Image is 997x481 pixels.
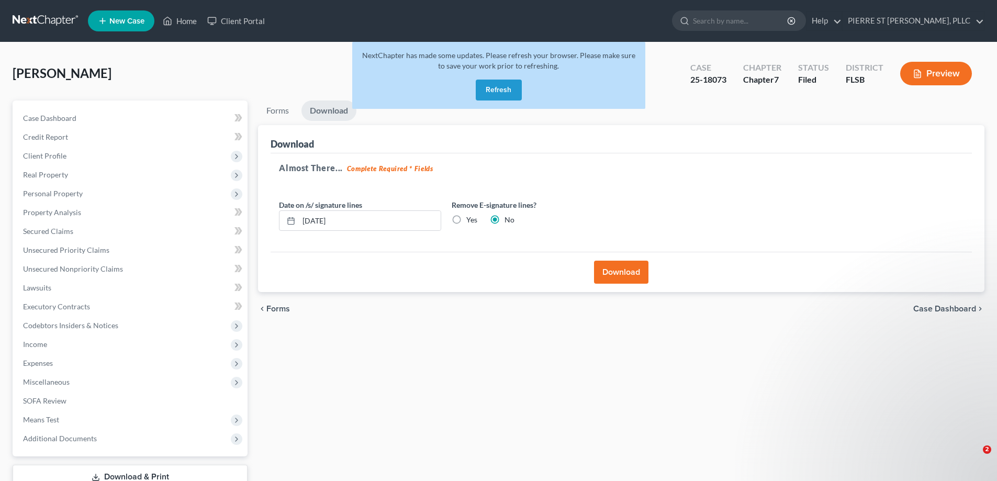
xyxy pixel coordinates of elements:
button: Download [594,261,648,284]
span: Client Profile [23,151,66,160]
a: Unsecured Nonpriority Claims [15,260,248,278]
div: Case [690,62,726,74]
div: District [846,62,883,74]
a: Case Dashboard chevron_right [913,305,984,313]
strong: Complete Required * Fields [347,164,433,173]
span: Personal Property [23,189,83,198]
a: SOFA Review [15,391,248,410]
button: Refresh [476,80,522,100]
iframe: To enrich screen reader interactions, please activate Accessibility in Grammarly extension settings [961,445,987,471]
span: Executory Contracts [23,302,90,311]
a: Home [158,12,202,30]
span: Real Property [23,170,68,179]
span: Miscellaneous [23,377,70,386]
span: Lawsuits [23,283,51,292]
span: 7 [774,74,779,84]
span: Property Analysis [23,208,81,217]
label: Yes [466,215,477,225]
span: SOFA Review [23,396,66,405]
i: chevron_left [258,305,266,313]
span: Credit Report [23,132,68,141]
a: Forms [258,100,297,121]
a: Client Portal [202,12,270,30]
span: Expenses [23,359,53,367]
a: Case Dashboard [15,109,248,128]
span: Additional Documents [23,434,97,443]
span: Income [23,340,47,349]
i: chevron_right [976,305,984,313]
a: Help [806,12,842,30]
span: Secured Claims [23,227,73,236]
a: Unsecured Priority Claims [15,241,248,260]
h5: Almost There... [279,162,964,174]
a: Executory Contracts [15,297,248,316]
div: FLSB [846,74,883,86]
span: Unsecured Nonpriority Claims [23,264,123,273]
span: Forms [266,305,290,313]
a: Secured Claims [15,222,248,241]
label: Date on /s/ signature lines [279,199,362,210]
div: Chapter [743,62,781,74]
input: Search by name... [693,11,789,30]
span: 2 [983,445,991,454]
label: No [505,215,514,225]
span: NextChapter has made some updates. Please refresh your browser. Please make sure to save your wor... [362,51,635,70]
div: Chapter [743,74,781,86]
button: chevron_left Forms [258,305,304,313]
span: Codebtors Insiders & Notices [23,321,118,330]
span: [PERSON_NAME] [13,65,111,81]
div: Download [271,138,314,150]
a: PIERRE ST [PERSON_NAME], PLLC [843,12,984,30]
div: Status [798,62,829,74]
button: Preview [900,62,972,85]
a: Lawsuits [15,278,248,297]
span: Means Test [23,415,59,424]
a: Download [301,100,356,121]
div: 25-18073 [690,74,726,86]
span: Unsecured Priority Claims [23,245,109,254]
span: Case Dashboard [913,305,976,313]
a: Credit Report [15,128,248,147]
input: MM/DD/YYYY [299,211,441,231]
label: Remove E-signature lines? [452,199,614,210]
span: New Case [109,17,144,25]
span: Case Dashboard [23,114,76,122]
div: Filed [798,74,829,86]
a: Property Analysis [15,203,248,222]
